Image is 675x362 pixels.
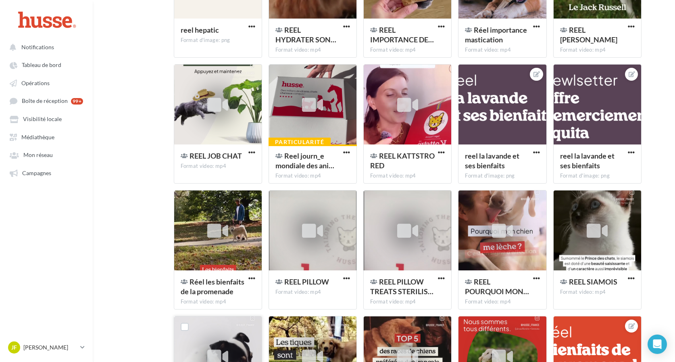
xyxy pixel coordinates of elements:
span: Boîte de réception [22,98,68,105]
a: Tableau de bord [5,57,88,72]
span: REEL PILLOW [284,277,329,286]
div: 99+ [71,98,83,105]
div: Format video: mp4 [181,298,255,306]
div: Format video: mp4 [370,298,445,306]
div: Format d'image: png [181,37,255,44]
span: REEL SIAMOIS [569,277,617,286]
div: Format video: mp4 [370,172,445,180]
div: Format video: mp4 [370,46,445,54]
a: Campagnes [5,165,88,180]
div: Format video: mp4 [181,163,255,170]
span: Réel importance mastication [465,25,527,44]
div: Format video: mp4 [560,46,635,54]
a: Médiathèque [5,130,88,144]
div: Open Intercom Messenger [648,335,667,354]
span: Visibilité locale [23,116,62,123]
span: JF [11,343,17,352]
span: REEL PILLOW TREATS STERILISED [370,277,433,296]
span: reel la lavande et ses bienfaits [560,151,615,170]
p: [PERSON_NAME] [23,343,77,352]
span: REEL KATTSTRO RED [370,151,435,170]
div: Format video: mp4 [275,46,350,54]
span: reel hepatic [181,25,219,34]
a: Boîte de réception 99+ [5,93,88,108]
a: JF [PERSON_NAME] [6,340,86,355]
a: Mon réseau [5,147,88,162]
div: Format video: mp4 [275,289,350,296]
span: Reel journ_e mondiale des animaux de compagnie [275,151,334,170]
div: Format d'image: png [465,172,540,180]
a: Opérations [5,75,88,90]
span: Médiathèque [21,134,54,140]
div: Format video: mp4 [465,298,540,306]
button: Notifications [5,40,85,54]
span: Notifications [21,44,54,50]
div: Format video: mp4 [465,46,540,54]
div: Format video: mp4 [275,172,350,180]
span: reel la lavande et ses bienfaits [465,151,519,170]
span: Mon réseau [23,152,53,159]
span: Tableau de bord [22,62,61,69]
span: Opérations [21,80,50,86]
span: Campagnes [22,169,51,176]
span: Réel les bienfaits de la promenade [181,277,244,296]
a: Visibilité locale [5,111,88,126]
div: Format video: mp4 [560,289,635,296]
span: REEL JOB CHAT [190,151,242,160]
div: Format d'image: png [560,172,635,180]
div: Particularité [269,138,331,146]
